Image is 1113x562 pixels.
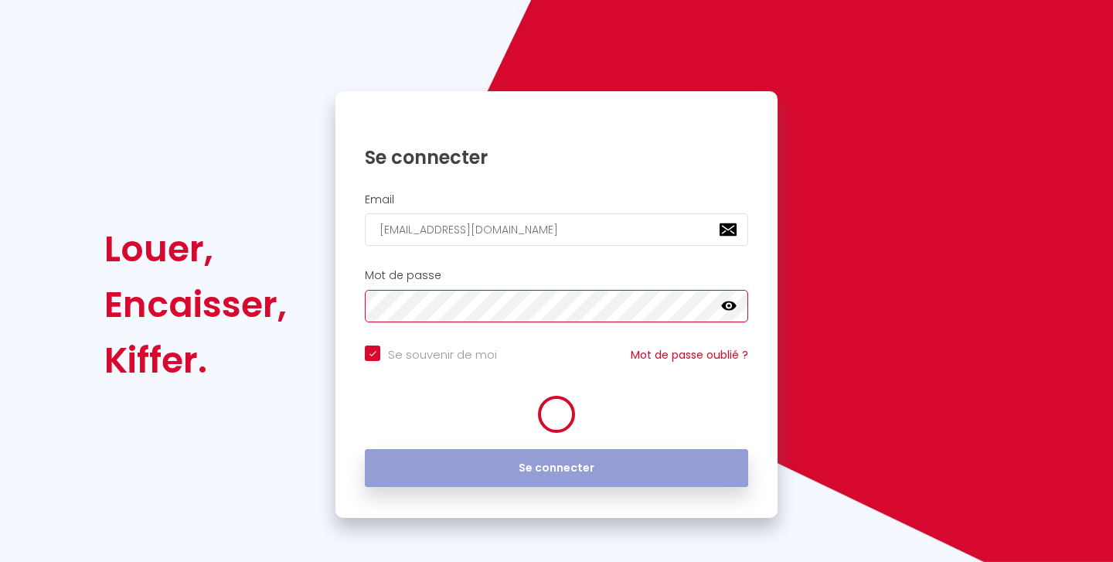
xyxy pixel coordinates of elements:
button: Se connecter [365,449,748,488]
div: Louer, [104,221,287,277]
h2: Email [365,193,748,206]
a: Mot de passe oublié ? [631,347,748,363]
h1: Se connecter [365,145,748,169]
div: Kiffer. [104,332,287,388]
div: Encaisser, [104,277,287,332]
button: Ouvrir le widget de chat LiveChat [12,6,59,53]
h2: Mot de passe [365,269,748,282]
input: Ton Email [365,213,748,246]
